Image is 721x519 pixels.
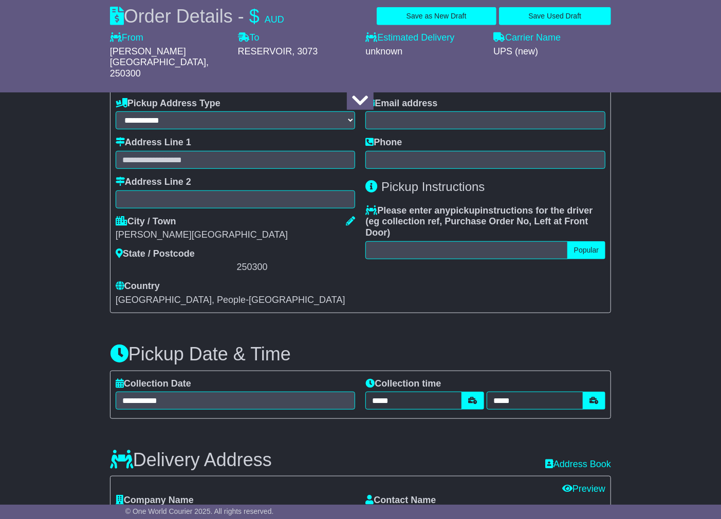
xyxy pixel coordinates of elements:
[116,378,191,390] label: Collection Date
[365,216,588,238] span: eg collection ref, Purchase Order No, Left at Front Door
[545,459,611,469] a: Address Book
[292,46,318,56] span: , 3073
[116,98,220,109] label: Pickup Address Type
[116,295,345,305] span: [GEOGRAPHIC_DATA], People-[GEOGRAPHIC_DATA]
[110,5,284,27] div: Order Details -
[365,495,436,506] label: Contact Name
[116,137,191,148] label: Address Line 1
[116,495,194,506] label: Company Name
[110,344,611,364] h3: Pickup Date & Time
[365,137,402,148] label: Phone
[110,57,209,79] span: , 250300
[365,32,483,44] label: Estimated Delivery
[493,32,561,44] label: Carrier Name
[238,32,260,44] label: To
[110,450,272,470] h3: Delivery Address
[116,177,191,188] label: Address Line 2
[116,281,160,292] label: Country
[499,7,612,25] button: Save Used Draft
[365,378,441,390] label: Collection time
[237,262,356,273] div: 250300
[238,46,292,56] span: RESERVOIR
[110,46,206,68] span: [PERSON_NAME][GEOGRAPHIC_DATA]
[125,507,274,515] span: © One World Courier 2025. All rights reserved.
[377,7,496,25] button: Save as New Draft
[451,205,480,216] span: pickup
[562,484,605,494] a: Preview
[381,180,485,194] span: Pickup Instructions
[265,14,284,25] span: AUD
[567,241,605,259] button: Popular
[116,248,195,260] label: State / Postcode
[116,229,356,241] div: [PERSON_NAME][GEOGRAPHIC_DATA]
[249,6,260,27] span: $
[365,205,605,239] label: Please enter any instructions for the driver ( )
[110,32,143,44] label: From
[365,46,483,57] div: unknown
[493,46,611,57] div: UPS (new)
[116,216,176,227] label: City / Town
